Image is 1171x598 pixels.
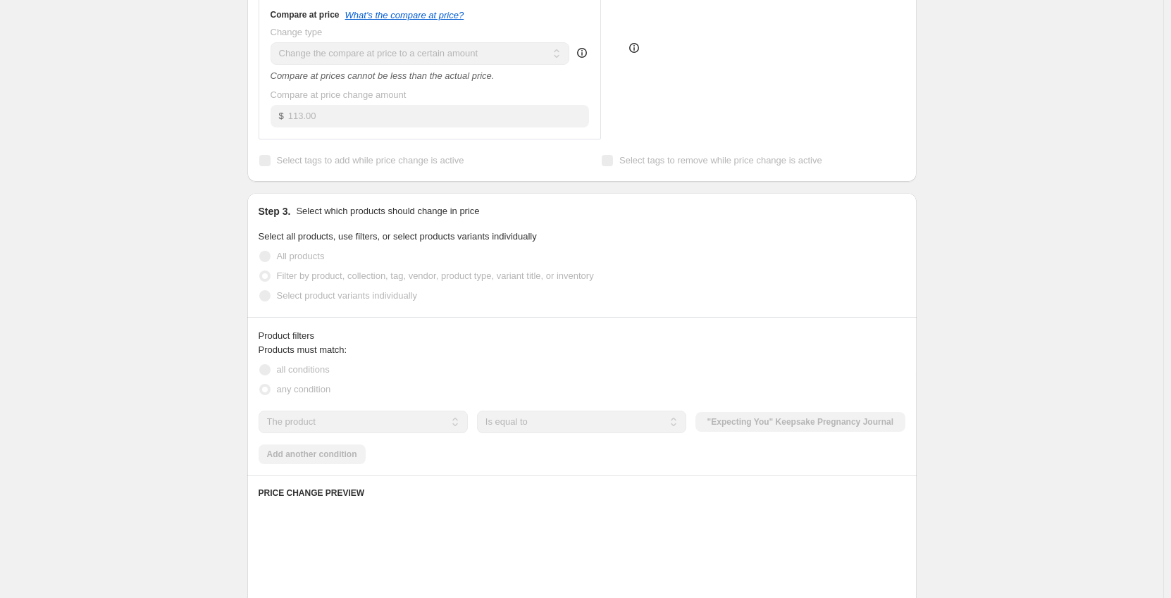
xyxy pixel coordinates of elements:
[277,155,464,166] span: Select tags to add while price change is active
[288,105,589,127] input: 80.00
[271,27,323,37] span: Change type
[277,251,325,261] span: All products
[259,344,347,355] span: Products must match:
[277,384,331,394] span: any condition
[271,9,340,20] h3: Compare at price
[345,10,464,20] button: What's the compare at price?
[271,70,495,81] i: Compare at prices cannot be less than the actual price.
[279,111,284,121] span: $
[259,487,905,499] h6: PRICE CHANGE PREVIEW
[259,204,291,218] h2: Step 3.
[277,290,417,301] span: Select product variants individually
[575,46,589,60] div: help
[296,204,479,218] p: Select which products should change in price
[277,270,594,281] span: Filter by product, collection, tag, vendor, product type, variant title, or inventory
[259,231,537,242] span: Select all products, use filters, or select products variants individually
[277,364,330,375] span: all conditions
[271,89,407,100] span: Compare at price change amount
[619,155,822,166] span: Select tags to remove while price change is active
[259,329,905,343] div: Product filters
